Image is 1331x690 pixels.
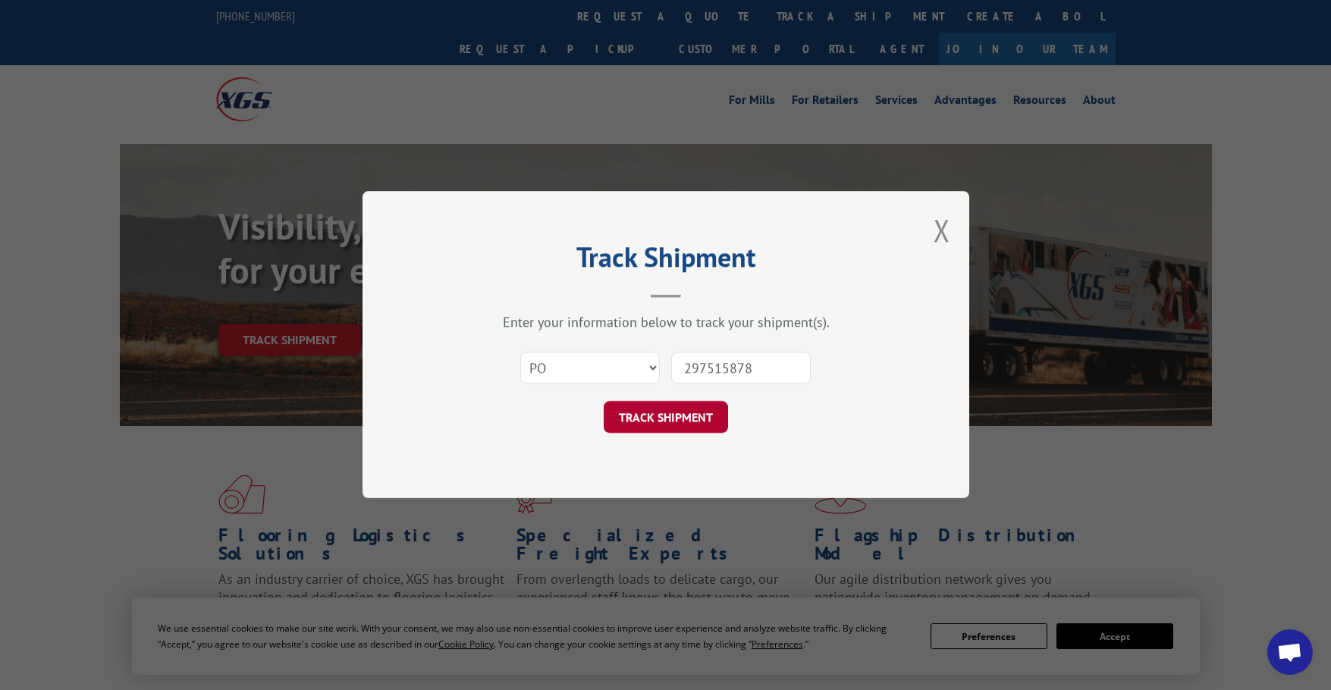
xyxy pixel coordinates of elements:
[438,314,893,331] div: Enter your information below to track your shipment(s).
[934,210,950,250] button: Close modal
[671,353,811,384] input: Number(s)
[604,402,728,434] button: TRACK SHIPMENT
[438,246,893,275] h2: Track Shipment
[1267,629,1313,675] div: Open chat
